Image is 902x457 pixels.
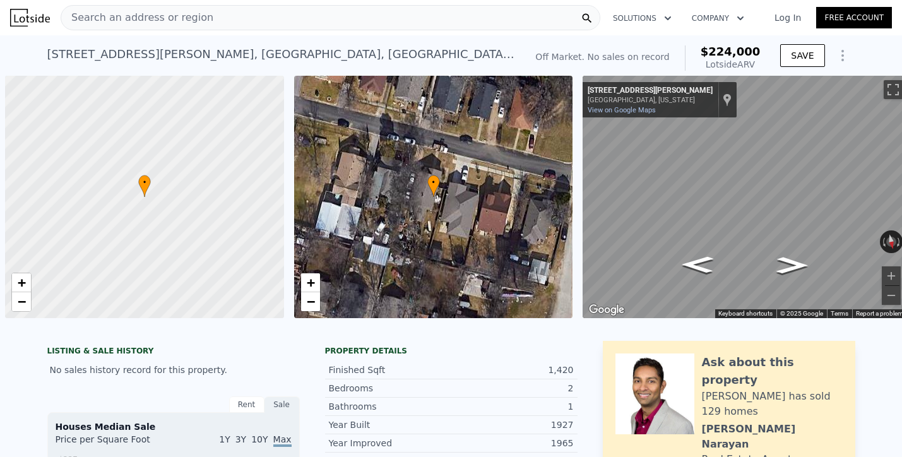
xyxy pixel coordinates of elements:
div: 1,420 [451,364,574,376]
div: Year Built [329,418,451,431]
span: • [427,177,440,188]
div: [STREET_ADDRESS][PERSON_NAME] [588,86,713,96]
path: Go West, Davis Ave [763,253,822,278]
button: Keyboard shortcuts [718,309,773,318]
div: [PERSON_NAME] Narayan [702,422,843,452]
span: © 2025 Google [780,310,823,317]
div: Off Market. No sales on record [535,50,669,63]
div: Price per Square Foot [56,433,174,453]
span: − [306,294,314,309]
a: Zoom out [12,292,31,311]
div: Lotside ARV [701,58,761,71]
button: Show Options [830,43,855,68]
div: Finished Sqft [329,364,451,376]
div: [PERSON_NAME] has sold 129 homes [702,389,843,419]
path: Go East, Davis Ave [668,252,727,277]
a: Open this area in Google Maps (opens a new window) [586,302,627,318]
div: Bathrooms [329,400,451,413]
div: No sales history record for this property. [47,359,300,381]
span: + [306,275,314,290]
a: Free Account [816,7,892,28]
div: 1965 [451,437,574,449]
button: SAVE [780,44,824,67]
div: Bedrooms [329,382,451,395]
span: + [18,275,26,290]
div: Property details [325,346,578,356]
button: Reset the view [884,230,899,254]
div: Rent [229,396,264,413]
div: LISTING & SALE HISTORY [47,346,300,359]
a: View on Google Maps [588,106,656,114]
a: Log In [759,11,816,24]
button: Zoom in [882,266,901,285]
div: Year Improved [329,437,451,449]
a: Zoom in [301,273,320,292]
span: − [18,294,26,309]
span: Max [273,434,292,447]
div: 1927 [451,418,574,431]
img: Google [586,302,627,318]
span: 10Y [251,434,268,444]
div: [STREET_ADDRESS][PERSON_NAME] , [GEOGRAPHIC_DATA] , [GEOGRAPHIC_DATA] 76104 [47,45,516,63]
div: Sale [264,396,300,413]
img: Lotside [10,9,50,27]
div: 1 [451,400,574,413]
button: Zoom out [882,286,901,305]
a: Show location on map [723,93,732,107]
a: Zoom in [12,273,31,292]
button: Company [682,7,754,30]
div: • [138,175,151,197]
span: 3Y [235,434,246,444]
div: 2 [451,382,574,395]
div: Houses Median Sale [56,420,292,433]
span: $224,000 [701,45,761,58]
div: Ask about this property [702,353,843,389]
button: Rotate counterclockwise [880,230,887,253]
div: • [427,175,440,197]
a: Zoom out [301,292,320,311]
span: • [138,177,151,188]
div: [GEOGRAPHIC_DATA], [US_STATE] [588,96,713,104]
span: 1Y [219,434,230,444]
span: Search an address or region [61,10,213,25]
a: Terms (opens in new tab) [831,310,848,317]
button: Solutions [603,7,682,30]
